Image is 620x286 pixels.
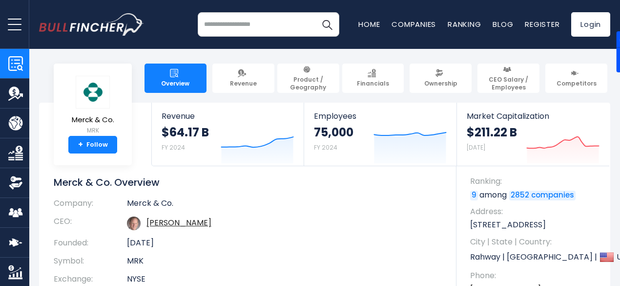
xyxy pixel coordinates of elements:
[54,213,127,234] th: CEO:
[470,191,478,200] a: 9
[457,103,609,166] a: Market Capitalization $211.22 B [DATE]
[314,143,337,152] small: FY 2024
[477,64,539,93] a: CEO Salary / Employees
[230,80,257,88] span: Revenue
[162,111,294,121] span: Revenue
[8,176,23,190] img: Ownership
[54,252,127,270] th: Symbol:
[545,64,607,93] a: Competitors
[557,80,597,88] span: Competitors
[315,12,339,37] button: Search
[470,250,600,264] p: Rahway | [GEOGRAPHIC_DATA] | US
[162,125,209,140] strong: $64.17 B
[277,64,339,93] a: Product / Geography
[68,136,117,154] a: +Follow
[482,76,535,91] span: CEO Salary / Employees
[509,191,576,200] a: 2852 companies
[127,234,442,252] td: [DATE]
[448,19,481,29] a: Ranking
[304,103,456,166] a: Employees 75,000 FY 2024
[282,76,335,91] span: Product / Geography
[127,217,141,230] img: robert-m-davis.jpg
[467,111,599,121] span: Market Capitalization
[127,198,442,213] td: Merck & Co.
[358,19,380,29] a: Home
[127,252,442,270] td: MRK
[146,217,211,228] a: ceo
[424,80,457,88] span: Ownership
[145,64,207,93] a: Overview
[71,75,115,136] a: Merck & Co. MRK
[314,125,353,140] strong: 75,000
[493,19,513,29] a: Blog
[39,13,144,36] img: bullfincher logo
[152,103,304,166] a: Revenue $64.17 B FY 2024
[72,116,114,124] span: Merck & Co.
[357,80,389,88] span: Financials
[410,64,472,93] a: Ownership
[470,206,600,217] span: Address:
[470,270,600,281] span: Phone:
[78,140,83,149] strong: +
[39,13,144,36] a: Go to homepage
[342,64,404,93] a: Financials
[392,19,436,29] a: Companies
[470,237,600,247] span: City | State | Country:
[212,64,274,93] a: Revenue
[54,198,127,213] th: Company:
[72,126,114,135] small: MRK
[470,176,600,187] span: Ranking:
[470,220,600,230] p: [STREET_ADDRESS]
[571,12,610,37] a: Login
[161,80,189,88] span: Overview
[54,176,442,189] h1: Merck & Co. Overview
[470,190,600,200] p: among
[467,125,517,140] strong: $211.22 B
[54,234,127,252] th: Founded:
[162,143,185,152] small: FY 2024
[467,143,485,152] small: [DATE]
[525,19,559,29] a: Register
[314,111,446,121] span: Employees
